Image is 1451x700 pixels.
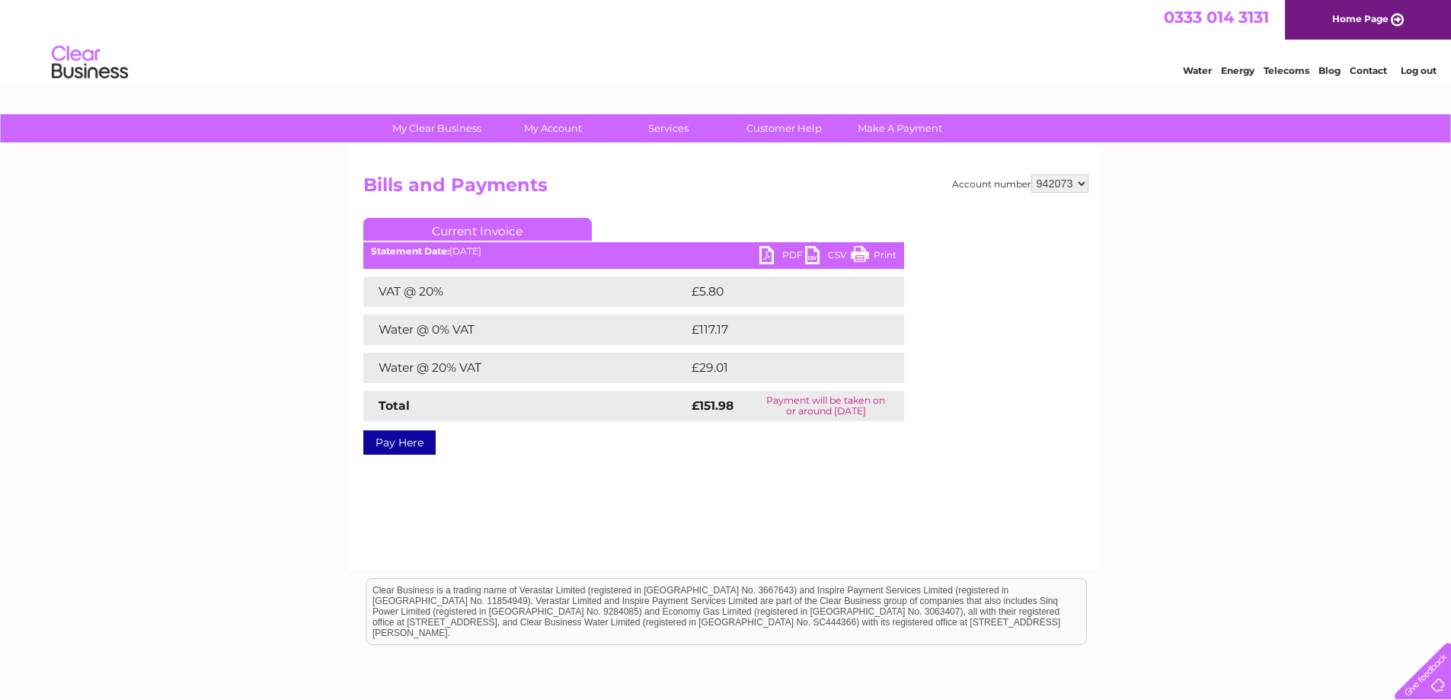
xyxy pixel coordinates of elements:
[1221,65,1254,76] a: Energy
[759,246,805,268] a: PDF
[363,246,904,257] div: [DATE]
[490,114,615,142] a: My Account
[721,114,847,142] a: Customer Help
[688,276,869,307] td: £5.80
[363,315,688,345] td: Water @ 0% VAT
[837,114,963,142] a: Make A Payment
[1350,65,1387,76] a: Contact
[363,353,688,383] td: Water @ 20% VAT
[606,114,731,142] a: Services
[1183,65,1212,76] a: Water
[363,276,688,307] td: VAT @ 20%
[379,398,410,413] strong: Total
[363,174,1088,203] h2: Bills and Payments
[51,40,129,86] img: logo.png
[363,218,592,241] a: Current Invoice
[805,246,851,268] a: CSV
[688,353,872,383] td: £29.01
[1401,65,1437,76] a: Log out
[371,245,449,257] b: Statement Date:
[748,391,903,421] td: Payment will be taken on or around [DATE]
[374,114,500,142] a: My Clear Business
[952,174,1088,193] div: Account number
[366,8,1086,74] div: Clear Business is a trading name of Verastar Limited (registered in [GEOGRAPHIC_DATA] No. 3667643...
[851,246,896,268] a: Print
[688,315,872,345] td: £117.17
[1318,65,1341,76] a: Blog
[363,430,436,455] a: Pay Here
[1164,8,1269,27] a: 0333 014 3131
[692,398,733,413] strong: £151.98
[1264,65,1309,76] a: Telecoms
